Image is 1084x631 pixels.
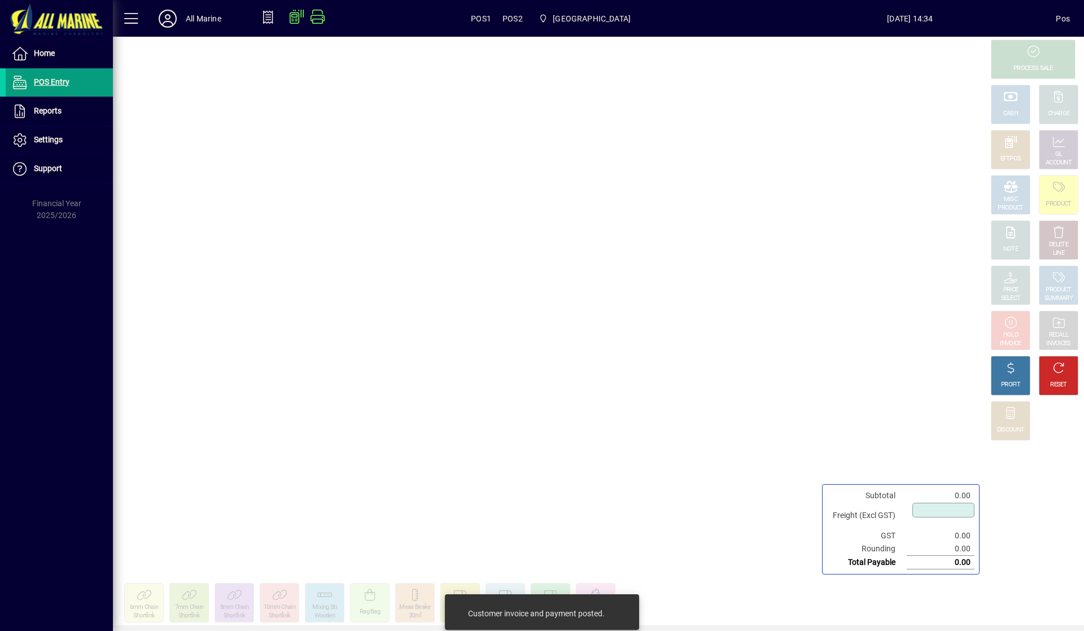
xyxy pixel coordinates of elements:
div: PRICE [1003,286,1019,294]
div: 8mm Chain [220,603,249,612]
div: Customer invoice and payment posted. [468,608,605,619]
td: Freight (Excl GST) [827,502,907,529]
div: Pos [1056,10,1070,28]
div: Wooden [314,612,335,620]
div: PRODUCT [1046,286,1071,294]
td: Total Payable [827,556,907,569]
span: POS1 [471,10,491,28]
div: INVOICE [1000,340,1021,348]
td: 0.00 [907,556,974,569]
div: GL [1055,150,1063,159]
div: DELETE [1049,241,1068,249]
a: Home [6,40,113,68]
div: DISCOUNT [997,426,1024,434]
td: Rounding [827,542,907,556]
a: Support [6,155,113,183]
div: PRODUCT [1046,200,1071,208]
div: 6mm Chain [130,603,159,612]
div: Shortlink [133,612,155,620]
div: PROCESS SALE [1013,64,1053,73]
span: POS2 [502,10,523,28]
div: 30ml [409,612,421,620]
div: Shortlink [269,612,291,620]
td: 0.00 [907,489,974,502]
span: Settings [34,135,63,144]
div: MISC [1004,195,1017,204]
span: [GEOGRAPHIC_DATA] [553,10,631,28]
div: SELECT [1001,294,1021,303]
td: 0.00 [907,529,974,542]
div: 10mm Chain [264,603,295,612]
div: INVOICES [1046,340,1070,348]
div: LINE [1053,249,1064,258]
a: Reports [6,97,113,125]
div: All Marine [186,10,221,28]
td: 0.00 [907,542,974,556]
span: POS Entry [34,77,69,86]
div: Shortlink [224,612,246,620]
div: Mixing Sti [312,603,337,612]
div: RECALL [1049,331,1069,340]
div: 7mm Chain [175,603,204,612]
div: HOLD [1003,331,1018,340]
span: Port Road [534,8,635,29]
div: EFTPOS [1000,155,1021,163]
div: PRODUCT [998,204,1023,212]
div: Shortlink [178,612,200,620]
a: Settings [6,126,113,154]
span: [DATE] 14:34 [764,10,1056,28]
div: PROFIT [1001,381,1020,389]
td: GST [827,529,907,542]
span: Support [34,164,62,173]
div: Rag Bag [360,608,380,616]
button: Profile [150,8,186,29]
div: CASH [1003,110,1018,118]
span: Home [34,49,55,58]
div: SUMMARY [1044,294,1073,303]
div: RESET [1050,381,1067,389]
div: ACCOUNT [1046,159,1072,167]
div: Meas Beake [399,603,430,612]
div: NOTE [1003,245,1018,254]
td: Subtotal [827,489,907,502]
span: Reports [34,106,62,115]
div: CHARGE [1048,110,1070,118]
